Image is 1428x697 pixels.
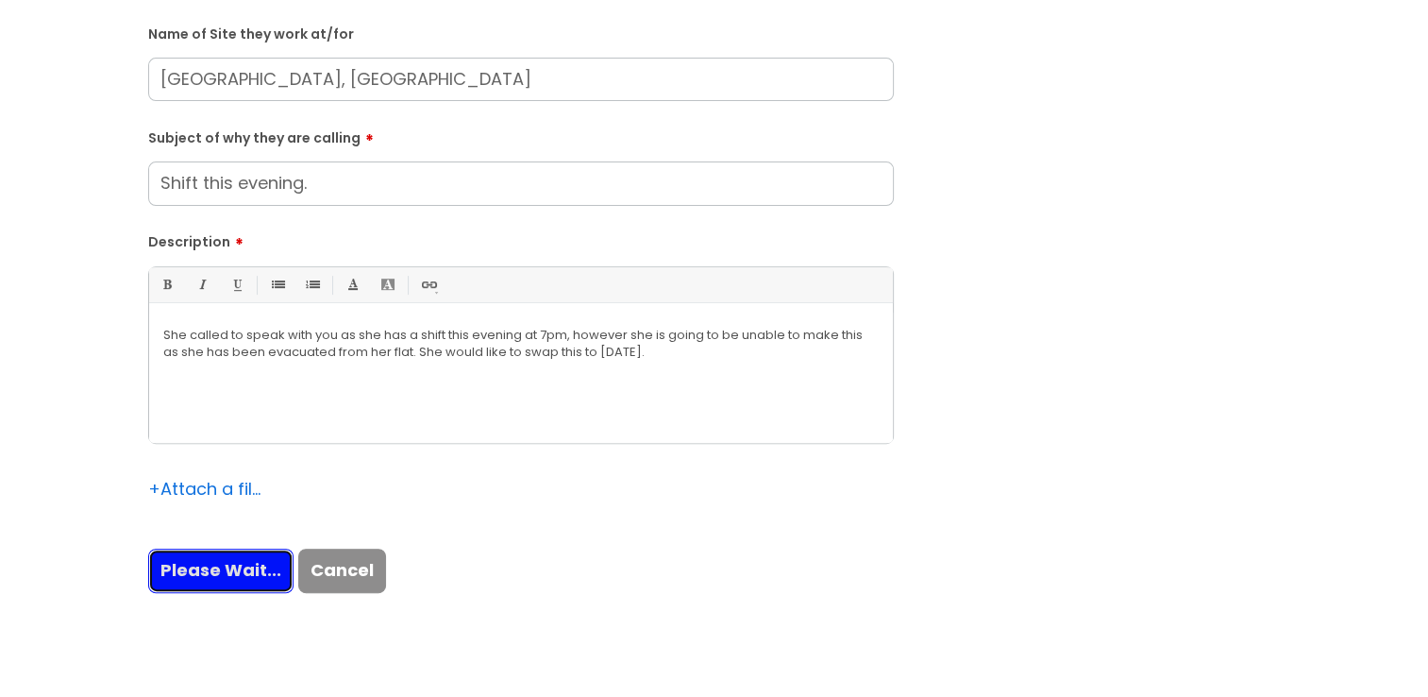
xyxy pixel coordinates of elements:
input: Please Wait... [148,549,294,592]
a: Font Color [341,273,364,297]
p: She called to speak with you as she has a shift this evening at 7pm, however she is going to be u... [163,327,879,361]
a: Italic (Ctrl-I) [190,273,213,297]
label: Subject of why they are calling [148,124,894,146]
a: 1. Ordered List (Ctrl-Shift-8) [300,273,324,297]
label: Description [148,228,894,250]
a: Underline(Ctrl-U) [225,273,248,297]
label: Name of Site they work at/for [148,23,894,42]
a: Link [416,273,440,297]
a: Back Color [376,273,399,297]
a: Bold (Ctrl-B) [155,273,178,297]
a: • Unordered List (Ctrl-Shift-7) [265,273,289,297]
div: Attach a file [148,474,261,504]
